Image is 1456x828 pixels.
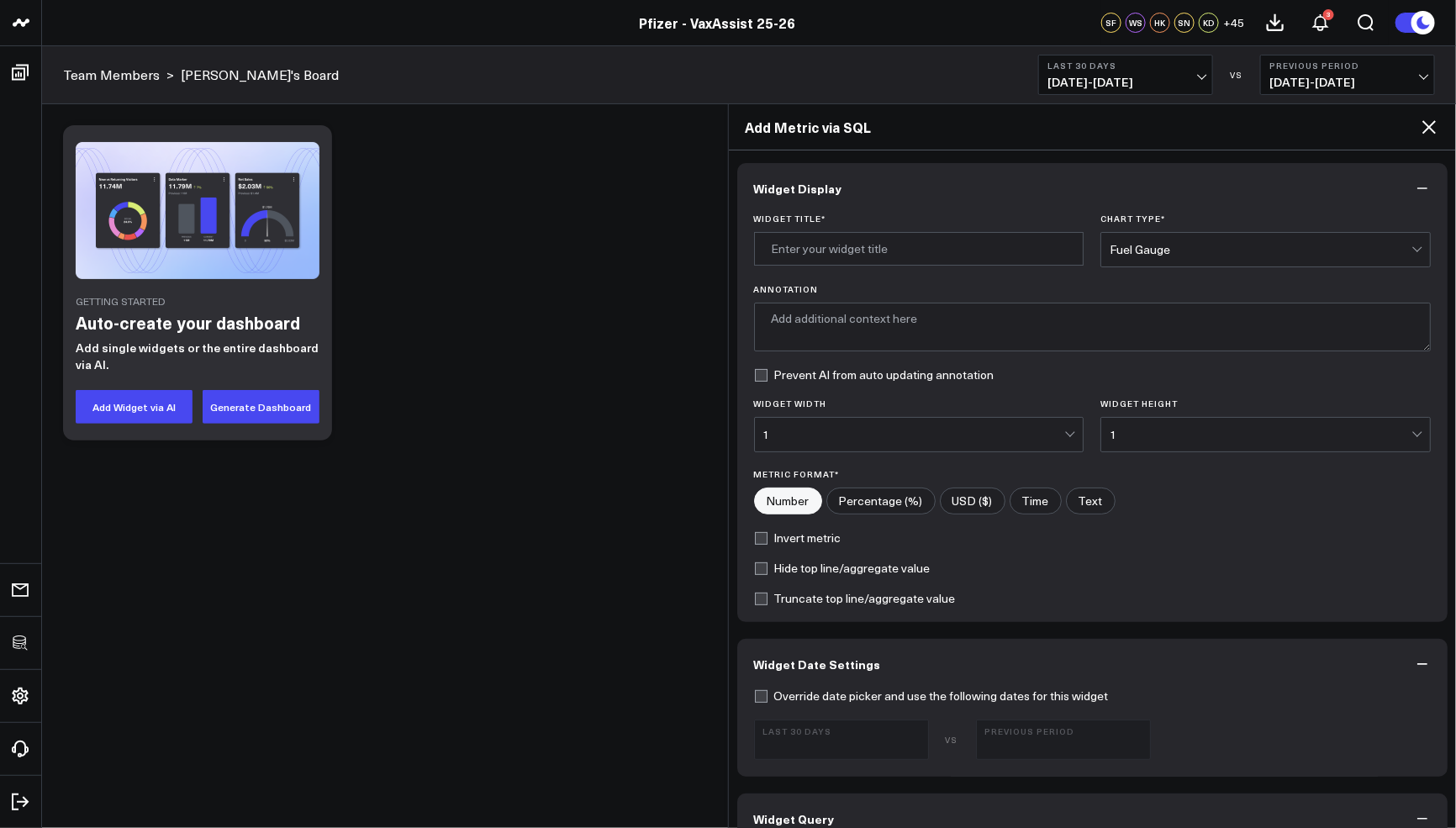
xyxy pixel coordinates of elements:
b: Previous Period [985,726,1142,736]
div: Getting Started [76,296,319,306]
label: Text [1066,488,1116,514]
div: SF [1101,13,1121,33]
label: Override date picker and use the following dates for this widget [754,689,1109,703]
label: Annotation [754,284,1432,294]
b: Last 30 Days [1047,61,1204,71]
label: Chart Type * [1100,214,1431,224]
label: USD ($) [940,488,1005,514]
span: Widget Display [754,182,842,195]
b: Previous Period [1269,61,1426,71]
a: Team Members [63,66,160,84]
button: Previous Period[DATE]-[DATE] [1260,55,1435,95]
label: Hide top line/aggregate value [754,562,931,575]
div: VS [1221,70,1252,80]
span: Widget Query [754,812,835,825]
label: Widget Height [1100,398,1431,409]
label: Widget Title * [754,214,1084,224]
span: Widget Date Settings [754,657,881,671]
button: Widget Display [737,163,1448,214]
h2: Auto-create your dashboard [76,310,319,335]
h2: Add Metric via SQL [746,118,1420,136]
div: 1 [763,428,1065,441]
a: Pfizer - VaxAssist 25-26 [640,13,796,32]
button: Add Widget via AI [76,390,193,424]
div: SN [1174,13,1195,33]
div: VS [937,735,968,745]
span: [DATE] - [DATE] [1269,76,1426,89]
button: Last 30 Days[DATE]-[DATE] [1038,55,1213,95]
div: 3 [1323,9,1334,20]
button: Generate Dashboard [203,390,319,424]
div: Fuel Gauge [1110,243,1411,256]
div: WS [1126,13,1146,33]
b: Last 30 Days [763,726,920,736]
a: [PERSON_NAME]'s Board [181,66,339,84]
label: Prevent AI from auto updating annotation [754,368,994,382]
label: Invert metric [754,531,841,545]
p: Add single widgets or the entire dashboard via AI. [76,340,319,373]
input: Enter your widget title [754,232,1084,266]
span: [DATE] - [DATE] [1047,76,1204,89]
button: Last 30 Days [754,720,929,760]
span: + 45 [1223,17,1244,29]
button: Widget Date Settings [737,639,1448,689]
button: Previous Period [976,720,1151,760]
label: Truncate top line/aggregate value [754,592,956,605]
label: Number [754,488,822,514]
div: > [63,66,174,84]
button: +45 [1223,13,1244,33]
label: Metric Format* [754,469,1432,479]
label: Percentage (%) [826,488,936,514]
div: 1 [1110,428,1411,441]
div: HK [1150,13,1170,33]
label: Time [1010,488,1062,514]
div: KD [1199,13,1219,33]
label: Widget Width [754,398,1084,409]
